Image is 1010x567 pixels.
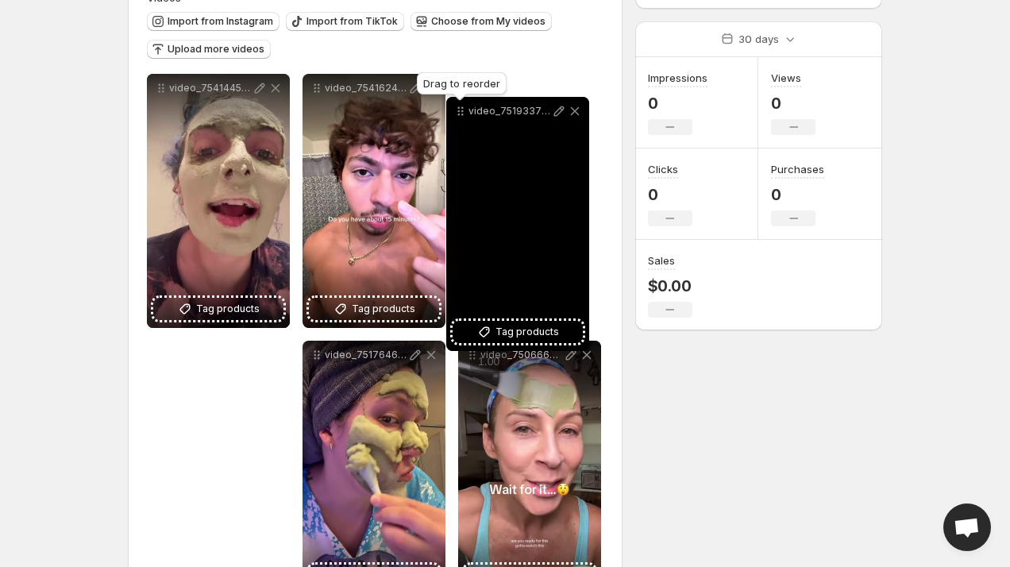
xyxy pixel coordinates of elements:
h3: Impressions [648,70,707,86]
span: Tag products [495,324,559,340]
button: Choose from My videos [411,12,552,31]
span: Choose from My videos [431,15,545,28]
span: Import from TikTok [306,15,398,28]
p: video_7517646017123142942 [325,349,407,361]
span: Upload more videos [168,43,264,56]
div: video_7541445921670745358Tag products [147,74,290,328]
p: video_7541445921670745358 [169,82,252,94]
span: Tag products [352,301,415,317]
div: video_7519337178703482143Tag products [446,97,589,351]
h3: Purchases [771,161,824,177]
p: $0.00 [648,276,692,295]
span: Tag products [196,301,260,317]
span: Import from Instagram [168,15,273,28]
button: Import from TikTok [286,12,404,31]
button: Import from Instagram [147,12,279,31]
button: Tag products [453,321,583,343]
div: video_7541624052939492639Tag products [303,74,445,328]
p: 30 days [738,31,779,47]
button: Upload more videos [147,40,271,59]
button: Tag products [153,298,283,320]
p: 0 [771,94,815,113]
p: video_7506663298079821102 [480,349,563,361]
h3: Clicks [648,161,678,177]
h3: Views [771,70,801,86]
p: video_7541624052939492639 [325,82,407,94]
p: 0 [648,94,707,113]
p: video_7519337178703482143 [468,105,551,118]
p: 0 [648,185,692,204]
div: Open chat [943,503,991,551]
button: Tag products [309,298,439,320]
h3: Sales [648,253,675,268]
p: 0 [771,185,824,204]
